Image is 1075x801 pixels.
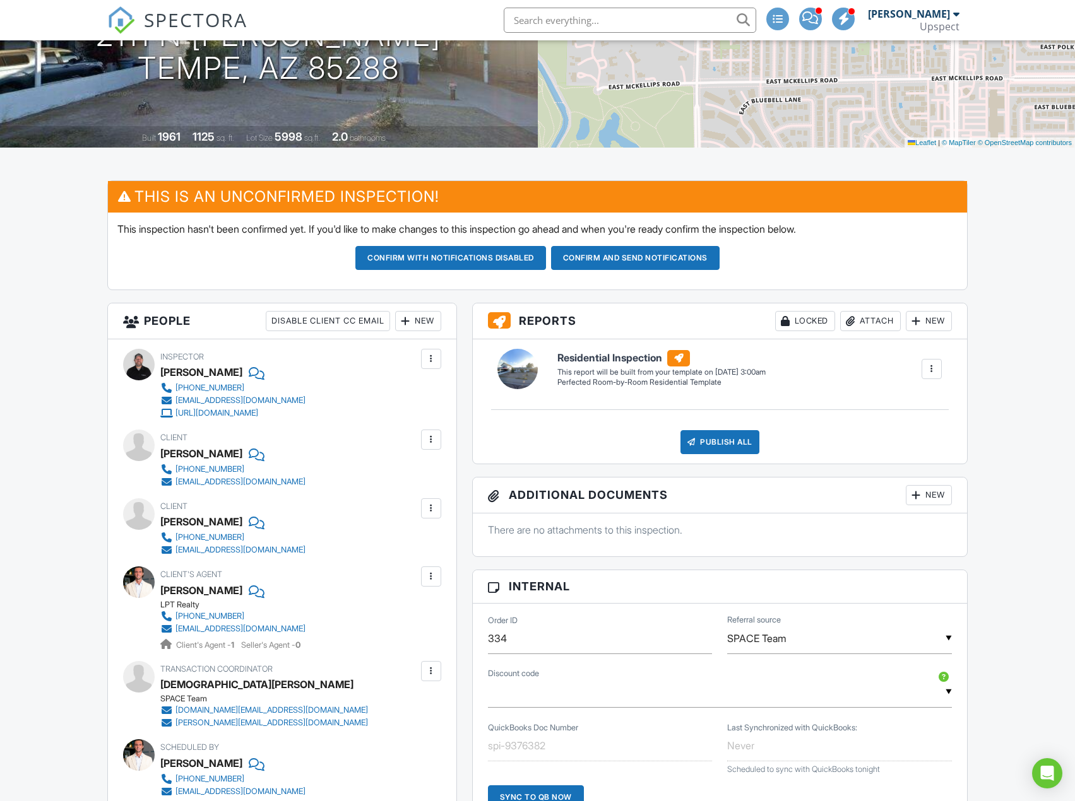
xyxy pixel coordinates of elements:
[840,311,901,331] div: Attach
[160,382,306,394] a: [PHONE_NUMBER]
[108,303,456,339] h3: People
[906,311,952,331] div: New
[160,544,306,556] a: [EMAIL_ADDRESS][DOMAIN_NAME]
[175,705,368,715] div: [DOMAIN_NAME][EMAIL_ADDRESS][DOMAIN_NAME]
[231,640,234,650] strong: 1
[160,570,222,579] span: Client's Agent
[680,430,759,454] div: Publish All
[175,774,244,784] div: [PHONE_NUMBER]
[175,532,244,542] div: [PHONE_NUMBER]
[175,545,306,555] div: [EMAIL_ADDRESS][DOMAIN_NAME]
[160,675,353,694] div: [DEMOGRAPHIC_DATA][PERSON_NAME]
[504,8,756,33] input: Search everything...
[488,523,952,537] p: There are no attachments to this inspection.
[727,764,880,774] span: Scheduled to sync with QuickBooks tonight
[160,463,306,476] a: [PHONE_NUMBER]
[160,433,187,442] span: Client
[96,19,441,86] h1: 2111 N [PERSON_NAME] Tempe, AZ 85288
[868,8,950,20] div: [PERSON_NAME]
[350,133,386,143] span: bathrooms
[557,367,766,377] div: This report will be built from your template on [DATE] 3:00am
[266,311,390,331] div: Disable Client CC Email
[117,222,957,236] p: This inspection hasn't been confirmed yet. If you'd like to make changes to this inspection go ah...
[942,139,976,146] a: © MapTiler
[175,464,244,474] div: [PHONE_NUMBER]
[1032,758,1062,788] div: Open Intercom Messenger
[557,377,766,388] div: Perfected Room-by-Room Residential Template
[488,615,518,626] label: Order ID
[938,139,940,146] span: |
[908,139,936,146] a: Leaflet
[160,531,306,544] a: [PHONE_NUMBER]
[160,444,242,463] div: [PERSON_NAME]
[144,6,247,33] span: SPECTORA
[142,133,156,143] span: Built
[160,581,242,600] a: [PERSON_NAME]
[473,303,967,339] h3: Reports
[160,716,368,729] a: [PERSON_NAME][EMAIL_ADDRESS][DOMAIN_NAME]
[920,20,959,33] div: Upspect
[175,786,306,797] div: [EMAIL_ADDRESS][DOMAIN_NAME]
[246,133,273,143] span: Lot Size
[295,640,300,650] strong: 0
[160,694,378,704] div: SPACE Team
[176,640,236,650] span: Client's Agent -
[160,352,204,361] span: Inspector
[217,133,234,143] span: sq. ft.
[160,476,306,488] a: [EMAIL_ADDRESS][DOMAIN_NAME]
[727,614,781,626] label: Referral source
[160,785,306,798] a: [EMAIL_ADDRESS][DOMAIN_NAME]
[160,501,187,511] span: Client
[551,246,720,270] button: Confirm and send notifications
[906,485,952,505] div: New
[107,6,135,34] img: The Best Home Inspection Software - Spectora
[175,611,244,621] div: [PHONE_NUMBER]
[160,742,219,752] span: Scheduled By
[473,570,967,603] h3: Internal
[395,311,441,331] div: New
[160,664,273,674] span: Transaction Coordinator
[107,17,247,44] a: SPECTORA
[775,311,835,331] div: Locked
[160,363,242,382] div: [PERSON_NAME]
[727,722,857,734] label: Last Synchronized with QuickBooks:
[175,408,258,418] div: [URL][DOMAIN_NAME]
[473,477,967,513] h3: Additional Documents
[355,246,546,270] button: Confirm with notifications disabled
[160,394,306,407] a: [EMAIL_ADDRESS][DOMAIN_NAME]
[193,130,215,143] div: 1125
[160,512,242,531] div: [PERSON_NAME]
[160,754,242,773] div: [PERSON_NAME]
[332,130,348,143] div: 2.0
[160,773,306,785] a: [PHONE_NUMBER]
[488,668,539,679] label: Discount code
[175,477,306,487] div: [EMAIL_ADDRESS][DOMAIN_NAME]
[275,130,302,143] div: 5998
[557,350,766,366] h6: Residential Inspection
[175,624,306,634] div: [EMAIL_ADDRESS][DOMAIN_NAME]
[160,610,306,623] a: [PHONE_NUMBER]
[160,407,306,419] a: [URL][DOMAIN_NAME]
[304,133,320,143] span: sq.ft.
[160,600,316,610] div: LPT Realty
[108,181,966,212] h3: This is an Unconfirmed Inspection!
[175,718,368,728] div: [PERSON_NAME][EMAIL_ADDRESS][DOMAIN_NAME]
[158,130,181,143] div: 1961
[160,704,368,716] a: [DOMAIN_NAME][EMAIL_ADDRESS][DOMAIN_NAME]
[175,383,244,393] div: [PHONE_NUMBER]
[160,623,306,635] a: [EMAIL_ADDRESS][DOMAIN_NAME]
[175,395,306,406] div: [EMAIL_ADDRESS][DOMAIN_NAME]
[978,139,1072,146] a: © OpenStreetMap contributors
[488,722,578,734] label: QuickBooks Doc Number
[241,640,300,650] span: Seller's Agent -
